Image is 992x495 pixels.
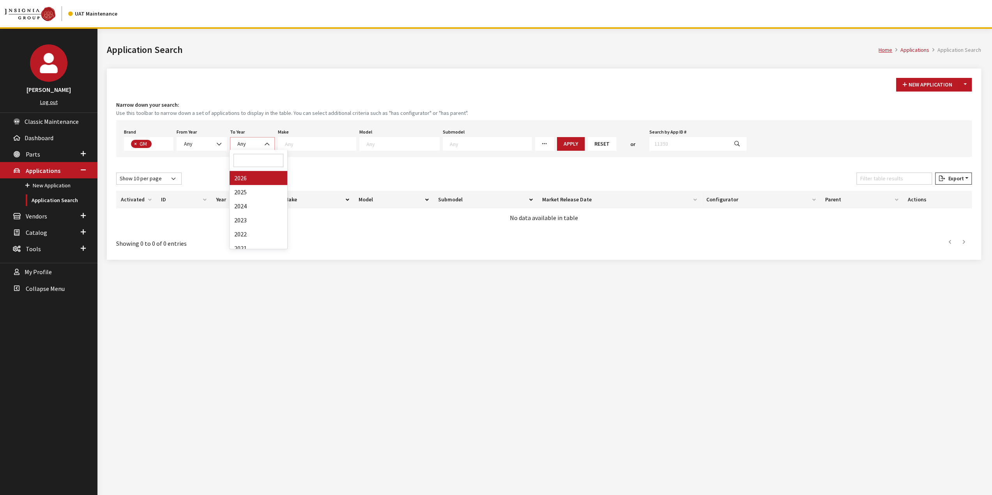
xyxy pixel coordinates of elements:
[26,229,47,236] span: Catalog
[450,140,532,147] textarea: Search
[5,6,68,21] a: Insignia Group logo
[879,46,892,53] a: Home
[26,245,41,253] span: Tools
[116,101,972,109] h4: Narrow down your search:
[124,129,136,136] label: Brand
[630,140,635,148] span: or
[25,118,79,125] span: Classic Maintenance
[279,191,354,208] th: Make: activate to sort column ascending
[40,99,58,106] a: Log out
[230,199,287,213] li: 2024
[26,167,60,174] span: Applications
[116,208,972,227] td: No data available in table
[26,212,47,220] span: Vendors
[154,141,158,148] textarea: Search
[359,129,372,136] label: Model
[25,134,53,142] span: Dashboard
[820,191,903,208] th: Parent: activate to sort column ascending
[557,137,585,151] button: Apply
[285,140,356,147] textarea: Search
[237,140,246,147] span: Any
[182,140,222,148] span: Any
[177,137,227,151] span: Any
[30,44,67,82] img: John Swartwout
[896,78,959,92] button: New Application
[945,175,964,182] span: Export
[131,140,152,148] li: GM
[935,173,972,185] button: Export
[230,137,275,151] span: Any
[588,137,616,151] button: Reset
[230,185,287,199] li: 2025
[5,7,55,21] img: Catalog Maintenance
[230,213,287,227] li: 2023
[107,43,879,57] h1: Application Search
[278,129,289,136] label: Make
[211,191,279,208] th: Year: activate to sort column ascending
[892,46,929,54] li: Applications
[649,129,686,136] label: Search by App ID #
[134,140,137,147] span: ×
[230,129,245,136] label: To Year
[68,10,117,18] div: UAT Maintenance
[537,191,701,208] th: Market Release Date: activate to sort column ascending
[649,137,728,151] input: 11393
[156,191,211,208] th: ID: activate to sort column ascending
[230,227,287,241] li: 2022
[230,241,287,255] li: 2021
[856,173,932,185] input: Filter table results
[230,171,287,185] li: 2026
[233,154,283,167] input: Search
[177,129,197,136] label: From Year
[702,191,820,208] th: Configurator: activate to sort column ascending
[116,109,972,117] small: Use this toolbar to narrow down a set of applications to display in the table. You can select add...
[184,140,193,147] span: Any
[354,191,433,208] th: Model: activate to sort column ascending
[366,140,439,147] textarea: Search
[131,140,139,148] button: Remove item
[433,191,537,208] th: Submodel: activate to sort column ascending
[929,46,981,54] li: Application Search
[25,268,52,276] span: My Profile
[26,285,65,292] span: Collapse Menu
[443,129,465,136] label: Submodel
[116,191,156,208] th: Activated: activate to sort column ascending
[116,233,467,248] div: Showing 0 to 0 of 0 entries
[139,140,149,147] span: GM
[8,85,90,94] h3: [PERSON_NAME]
[26,150,40,158] span: Parts
[235,140,270,148] span: Any
[903,191,972,208] th: Actions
